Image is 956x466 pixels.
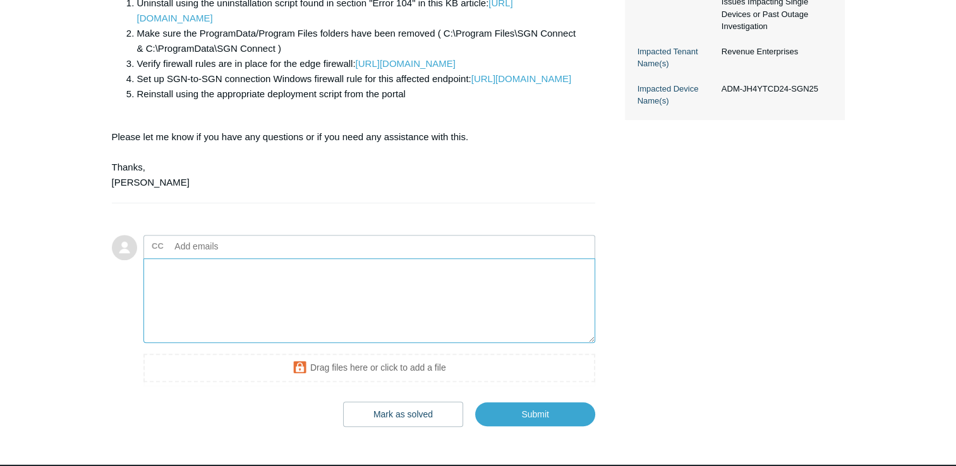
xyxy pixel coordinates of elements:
dt: Impacted Tenant Name(s) [638,45,715,70]
dd: Revenue Enterprises [715,45,832,58]
button: Mark as solved [343,402,463,427]
li: Set up SGN-to-SGN connection Windows firewall rule for this affected endpoint: [137,71,583,87]
input: Submit [475,402,595,426]
li: Make sure the ProgramData/Program Files folders have been removed ( C:\Program Files\SGN Connect ... [137,26,583,56]
textarea: Add your reply [143,258,596,344]
li: Verify firewall rules are in place for the edge firewall: [137,56,583,71]
li: Reinstall using the appropriate deployment script from the portal [137,87,583,102]
a: [URL][DOMAIN_NAME] [471,73,571,84]
dd: ADM-JH4YTCD24-SGN25 [715,83,832,95]
a: [URL][DOMAIN_NAME] [356,58,456,69]
input: Add emails [170,237,306,256]
dt: Impacted Device Name(s) [638,83,715,107]
label: CC [152,237,164,256]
